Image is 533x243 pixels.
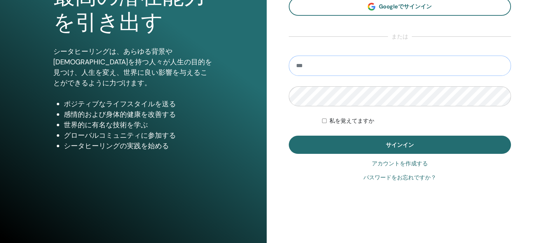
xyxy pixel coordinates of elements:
[64,120,148,129] font: 世界的に有名な技術を学ぶ
[363,174,436,181] font: パスワードをお忘れですか？
[379,3,432,10] font: Googleでサインイン
[64,141,169,150] font: シータヒーリングの実践を始める
[64,110,176,119] font: 感情的および身体的健康を改善する
[386,141,414,149] font: サインイン
[391,33,408,40] font: または
[322,117,511,125] div: 無期限または手動でログアウトするまで認証を維持する
[329,117,374,124] font: 私を覚えてますか
[53,47,212,87] font: シータヒーリングは、あらゆる背景や[DEMOGRAPHIC_DATA]を持つ人々が人生の目的を見つけ、人生を変え、世界に良い影響を与えることができるように力づけます。
[64,131,176,140] font: グローバルコミュニティに参加する
[289,136,511,154] button: サインイン
[372,160,428,167] font: アカウントを作成する
[64,99,176,108] font: ポジティブなライフスタイルを送る
[363,173,436,182] a: パスワードをお忘れですか？
[372,159,428,168] a: アカウントを作成する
